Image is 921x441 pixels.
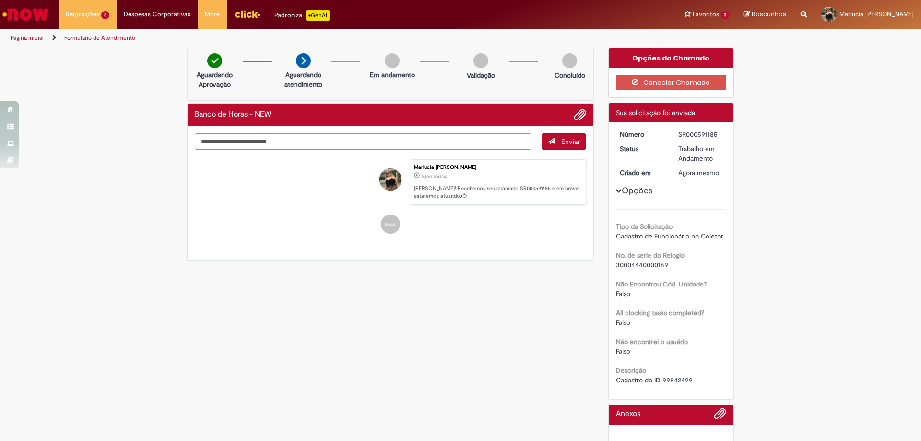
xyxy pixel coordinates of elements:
[195,150,586,244] ul: Histórico de tíquete
[370,70,415,80] p: Em andamento
[296,53,311,68] img: arrow-next.png
[561,137,580,146] span: Enviar
[616,75,727,90] button: Cancelar Chamado
[616,318,630,327] span: Falso
[678,168,719,177] time: 29/09/2025 09:51:41
[195,133,531,150] textarea: Digite sua mensagem aqui...
[101,11,109,19] span: 3
[11,34,44,42] a: Página inicial
[678,168,719,177] span: Agora mesmo
[562,53,577,68] img: img-circle-grey.png
[1,5,50,24] img: ServiceNow
[693,10,719,19] span: Favoritos
[379,168,401,191] div: Marlucia Rangel Feijoli
[205,10,220,19] span: More
[616,410,640,418] h2: Anexos
[385,53,400,68] img: img-circle-grey.png
[839,10,914,18] span: Marlucia [PERSON_NAME]
[64,34,135,42] a: Formulário de Atendimento
[234,7,260,21] img: click_logo_yellow_360x200.png
[306,10,330,21] p: +GenAi
[274,10,330,21] div: Padroniza
[616,251,685,260] b: No. de serie do Relogio
[613,130,672,139] dt: Número
[66,10,99,19] span: Requisições
[195,110,271,119] h2: Banco de Horas - NEW Histórico de tíquete
[616,309,704,317] b: All clocking tasks completed?
[613,168,672,178] dt: Criado em
[414,165,581,170] div: Marlucia [PERSON_NAME]
[574,108,586,121] button: Adicionar anexos
[678,144,723,163] div: Trabalho em Andamento
[616,280,707,288] b: Não Encontrou Cód. Unidade?
[616,366,646,375] b: Descrição
[616,261,668,269] span: 30004440000169
[609,48,734,68] div: Opções do Chamado
[744,10,786,19] a: Rascunhos
[195,159,586,205] li: Marlucia Rangel Feijoli
[207,53,222,68] img: check-circle-green.png
[616,376,693,384] span: Cadastro do ID 99842499
[124,10,190,19] span: Despesas Corporativas
[616,222,673,231] b: Tipo da Solicitação
[473,53,488,68] img: img-circle-grey.png
[555,71,585,80] p: Concluído
[752,10,786,19] span: Rascunhos
[414,185,581,200] p: [PERSON_NAME]! Recebemos seu chamado SR000591185 e em breve estaremos atuando.
[467,71,495,80] p: Validação
[616,232,723,240] span: Cadastro de Funcionário no Coletor
[616,108,695,117] span: Sua solicitação foi enviada
[542,133,586,150] button: Enviar
[421,173,447,179] time: 29/09/2025 09:51:41
[616,347,630,356] span: Falso
[421,173,447,179] span: Agora mesmo
[613,144,672,154] dt: Status
[280,70,327,89] p: Aguardando atendimento
[616,289,630,298] span: Falso
[616,337,688,346] b: Não encontrei o usuário
[678,130,723,139] div: SR000591185
[191,70,238,89] p: Aguardando Aprovação
[678,168,723,178] div: 29/09/2025 09:51:41
[7,29,607,47] ul: Trilhas de página
[714,407,726,425] button: Adicionar anexos
[721,11,729,19] span: 3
